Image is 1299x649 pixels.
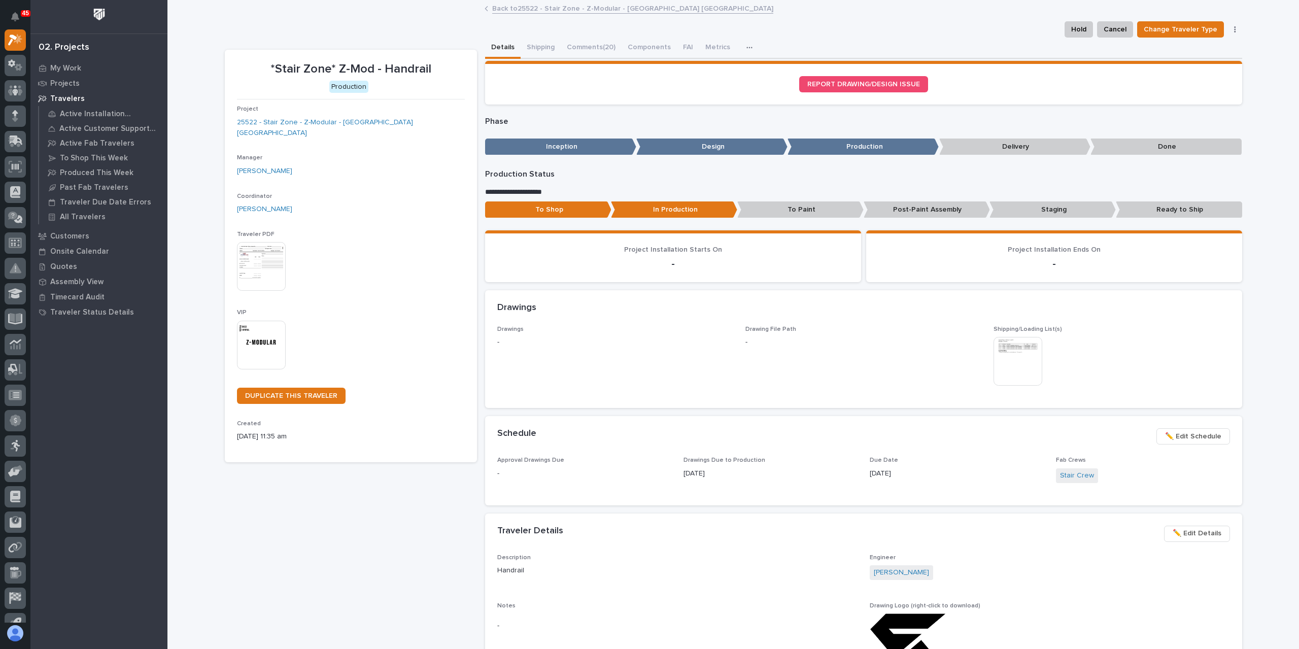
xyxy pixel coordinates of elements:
[994,326,1062,332] span: Shipping/Loading List(s)
[30,228,167,244] a: Customers
[237,431,465,442] p: [DATE] 11:35 am
[745,326,796,332] span: Drawing File Path
[497,302,536,314] h2: Drawings
[50,278,104,287] p: Assembly View
[237,62,465,77] p: *Stair Zone* Z-Mod - Handrail
[39,121,167,135] a: Active Customer Support Travelers
[60,213,106,222] p: All Travelers
[1090,139,1242,155] p: Done
[683,457,765,463] span: Drawings Due to Production
[22,10,29,17] p: 45
[497,337,733,348] p: -
[13,12,26,28] div: Notifications45
[1144,23,1217,36] span: Change Traveler Type
[237,388,346,404] a: DUPLICATE THIS TRAVELER
[497,555,531,561] span: Description
[59,124,160,133] p: Active Customer Support Travelers
[50,232,89,241] p: Customers
[60,139,134,148] p: Active Fab Travelers
[50,64,81,73] p: My Work
[497,603,516,609] span: Notes
[237,193,272,199] span: Coordinator
[485,201,611,218] p: To Shop
[237,204,292,215] a: [PERSON_NAME]
[485,38,521,59] button: Details
[50,262,77,271] p: Quotes
[30,91,167,106] a: Travelers
[624,246,722,253] span: Project Installation Starts On
[39,42,89,53] div: 02. Projects
[237,106,258,112] span: Project
[50,308,134,317] p: Traveler Status Details
[30,259,167,274] a: Quotes
[807,81,920,88] span: REPORT DRAWING/DESIGN ISSUE
[497,258,849,270] p: -
[39,210,167,224] a: All Travelers
[1065,21,1093,38] button: Hold
[622,38,677,59] button: Components
[878,258,1230,270] p: -
[497,428,536,439] h2: Schedule
[870,468,1044,479] p: [DATE]
[39,180,167,194] a: Past Fab Travelers
[1008,246,1101,253] span: Project Installation Ends On
[1056,457,1086,463] span: Fab Crews
[1164,526,1230,542] button: ✏️ Edit Details
[60,168,133,178] p: Produced This Week
[1060,470,1094,481] a: Stair Crew
[30,274,167,289] a: Assembly View
[50,79,80,88] p: Projects
[30,76,167,91] a: Projects
[237,166,292,177] a: [PERSON_NAME]
[30,244,167,259] a: Onsite Calendar
[1173,527,1221,539] span: ✏️ Edit Details
[745,337,747,348] p: -
[237,421,261,427] span: Created
[497,621,858,631] p: -
[497,326,524,332] span: Drawings
[245,392,337,399] span: DUPLICATE THIS TRAVELER
[683,468,858,479] p: [DATE]
[737,201,864,218] p: To Paint
[485,117,1242,126] p: Phase
[60,183,128,192] p: Past Fab Travelers
[1156,428,1230,445] button: ✏️ Edit Schedule
[30,289,167,304] a: Timecard Audit
[497,457,564,463] span: Approval Drawings Due
[50,293,105,302] p: Timecard Audit
[237,310,247,316] span: VIP
[1071,23,1086,36] span: Hold
[485,139,636,155] p: Inception
[50,94,85,104] p: Travelers
[39,195,167,209] a: Traveler Due Date Errors
[60,198,151,207] p: Traveler Due Date Errors
[60,110,160,119] p: Active Installation Travelers
[870,555,896,561] span: Engineer
[1104,23,1126,36] span: Cancel
[329,81,368,93] div: Production
[497,468,671,479] p: -
[60,154,128,163] p: To Shop This Week
[1116,201,1242,218] p: Ready to Ship
[90,5,109,24] img: Workspace Logo
[521,38,561,59] button: Shipping
[939,139,1090,155] p: Delivery
[611,201,737,218] p: In Production
[497,565,858,576] p: Handrail
[561,38,622,59] button: Comments (20)
[1137,21,1224,38] button: Change Traveler Type
[485,169,1242,179] p: Production Status
[989,201,1116,218] p: Staging
[492,2,773,14] a: Back to25522 - Stair Zone - Z-Modular - [GEOGRAPHIC_DATA] [GEOGRAPHIC_DATA]
[237,231,275,237] span: Traveler PDF
[874,567,929,578] a: [PERSON_NAME]
[636,139,788,155] p: Design
[870,603,980,609] span: Drawing Logo (right-click to download)
[864,201,990,218] p: Post-Paint Assembly
[237,117,465,139] a: 25522 - Stair Zone - Z-Modular - [GEOGRAPHIC_DATA] [GEOGRAPHIC_DATA]
[39,151,167,165] a: To Shop This Week
[39,107,167,121] a: Active Installation Travelers
[39,136,167,150] a: Active Fab Travelers
[5,6,26,27] button: Notifications
[788,139,939,155] p: Production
